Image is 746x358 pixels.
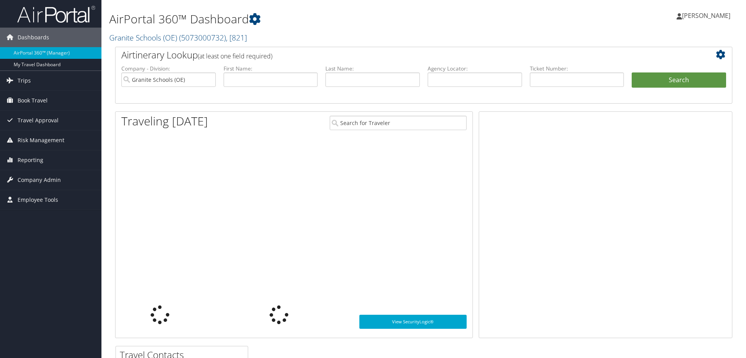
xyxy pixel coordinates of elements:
[359,315,467,329] a: View SecurityLogic®
[18,28,49,47] span: Dashboards
[109,32,247,43] a: Granite Schools (OE)
[198,52,272,60] span: (at least one field required)
[677,4,738,27] a: [PERSON_NAME]
[18,150,43,170] span: Reporting
[325,65,420,72] label: Last Name:
[18,91,48,110] span: Book Travel
[18,111,59,130] span: Travel Approval
[18,170,61,190] span: Company Admin
[109,11,529,27] h1: AirPortal 360™ Dashboard
[18,190,58,210] span: Employee Tools
[330,116,467,130] input: Search for Traveler
[428,65,522,72] label: Agency Locator:
[18,131,64,150] span: Risk Management
[226,32,247,43] span: , [ 821 ]
[121,48,675,62] h2: Airtinerary Lookup
[530,65,624,72] label: Ticket Number:
[121,113,208,129] h1: Traveling [DATE]
[121,65,216,72] label: Company - Division:
[18,71,31,90] span: Trips
[179,32,226,43] span: ( 5073000732 )
[224,65,318,72] label: First Name:
[682,11,730,20] span: [PERSON_NAME]
[17,5,95,23] img: airportal-logo.png
[632,72,726,88] button: Search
